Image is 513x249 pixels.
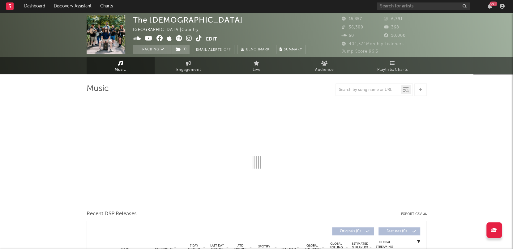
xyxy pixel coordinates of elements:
span: 15,357 [342,17,362,21]
span: ( 1 ) [172,45,190,54]
span: Playlists/Charts [377,66,408,74]
button: Originals(0) [332,227,374,235]
div: The [DEMOGRAPHIC_DATA] [133,15,243,24]
button: Features(0) [378,227,420,235]
input: Search for artists [377,2,470,10]
input: Search by song name or URL [336,88,401,92]
a: Music [87,57,155,74]
a: Engagement [155,57,223,74]
button: Tracking [133,45,172,54]
span: Music [115,66,126,74]
em: Off [224,48,231,52]
button: Email AlertsOff [193,45,234,54]
span: Jump Score: 96.5 [342,49,378,54]
span: Engagement [176,66,201,74]
span: 50 [342,34,354,38]
span: 404,574 Monthly Listeners [342,42,404,46]
span: Summary [284,48,302,51]
a: Audience [291,57,359,74]
span: Live [253,66,261,74]
span: 6,791 [384,17,403,21]
span: Features ( 0 ) [383,230,411,233]
button: Summary [276,45,306,54]
div: 99 + [489,2,497,6]
button: 99+ [488,4,492,9]
button: Edit [206,35,217,43]
a: Playlists/Charts [359,57,427,74]
span: Recent DSP Releases [87,210,137,218]
a: Live [223,57,291,74]
span: 368 [384,25,399,29]
button: Export CSV [401,212,427,216]
span: Audience [315,66,334,74]
a: Benchmark [237,45,273,54]
span: Benchmark [246,46,270,54]
button: (1) [172,45,190,54]
span: Originals ( 0 ) [336,230,365,233]
span: 56,300 [342,25,363,29]
div: [GEOGRAPHIC_DATA] | Country [133,26,206,34]
span: 10,000 [384,34,406,38]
